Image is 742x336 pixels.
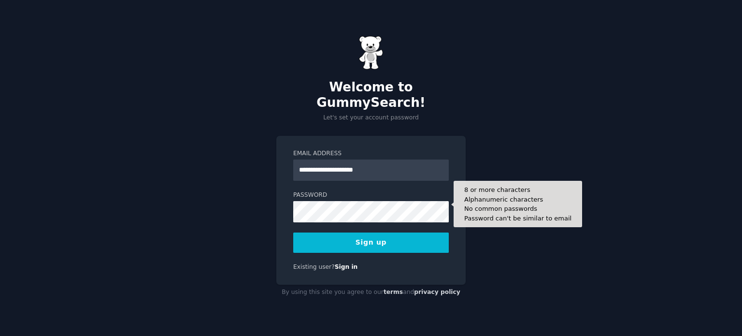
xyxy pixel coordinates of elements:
a: privacy policy [414,289,460,295]
a: terms [384,289,403,295]
div: By using this site you agree to our and [276,285,466,300]
label: Email Address [293,149,449,158]
a: Sign in [335,263,358,270]
p: Let's set your account password [276,114,466,122]
span: Existing user? [293,263,335,270]
h2: Welcome to GummySearch! [276,80,466,110]
button: Sign up [293,233,449,253]
img: Gummy Bear [359,36,383,70]
label: Password [293,191,449,200]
